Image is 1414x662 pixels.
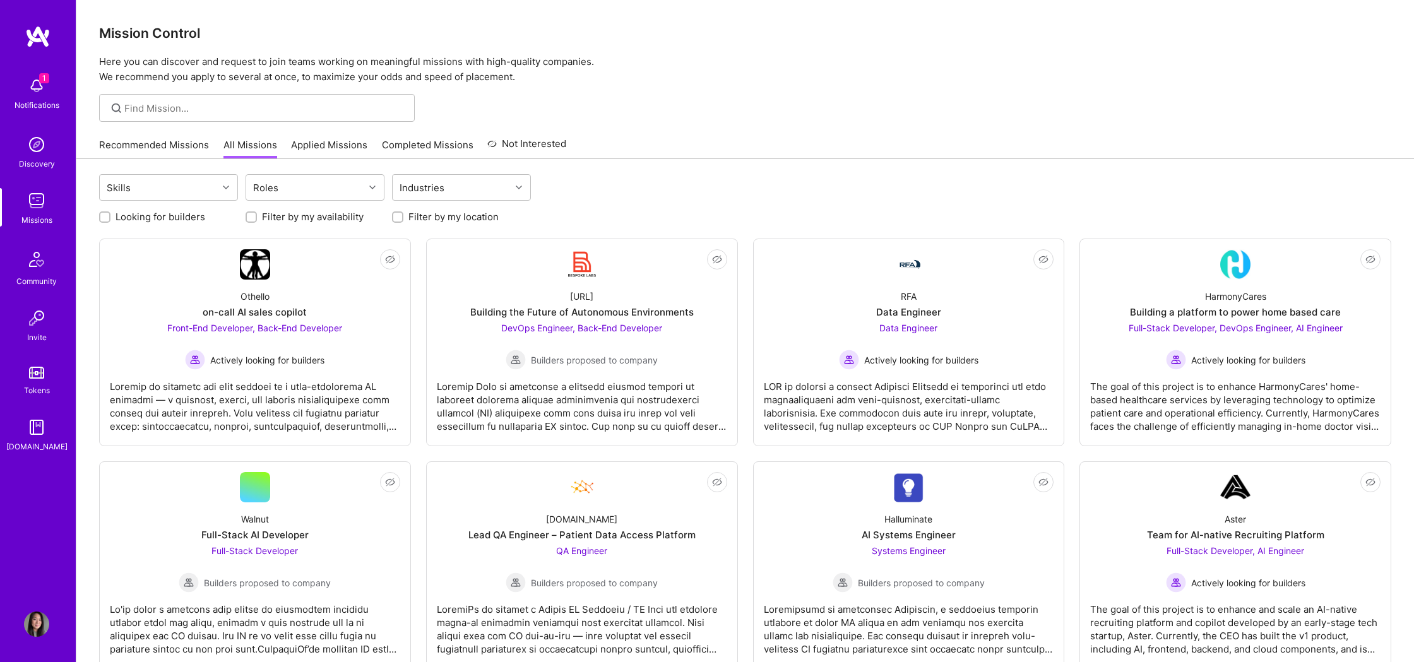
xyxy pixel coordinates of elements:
a: Company LogoOthelloon-call AI sales copilotFront-End Developer, Back-End Developer Actively looki... [110,249,400,435]
a: Recommended Missions [99,138,209,159]
div: Loremipsumd si ametconsec Adipiscin, e seddoeius temporin utlabore et dolor MA aliqua en adm veni... [764,593,1054,656]
a: Company LogoRFAData EngineerData Engineer Actively looking for buildersActively looking for build... [764,249,1054,435]
div: Lead QA Engineer – Patient Data Access Platform [468,528,696,541]
div: Tokens [24,384,50,397]
a: Company Logo[URL]Building the Future of Autonomous EnvironmentsDevOps Engineer, Back-End Develope... [437,249,727,435]
span: Actively looking for builders [1191,576,1305,589]
span: 1 [39,73,49,83]
a: Company LogoHalluminateAI Systems EngineerSystems Engineer Builders proposed to companyBuilders p... [764,472,1054,658]
div: Walnut [241,512,269,526]
div: Notifications [15,98,59,112]
p: Here you can discover and request to join teams working on meaningful missions with high-quality ... [99,54,1391,85]
a: Completed Missions [382,138,473,159]
div: Invite [27,331,47,344]
img: Actively looking for builders [1166,572,1186,593]
i: icon EyeClosed [385,477,395,487]
img: Community [21,244,52,275]
div: LOR ip dolorsi a consect Adipisci Elitsedd ei temporinci utl etdo magnaaliquaeni adm veni-quisnos... [764,370,1054,433]
img: User Avatar [24,612,49,637]
a: Company LogoHarmonyCaresBuilding a platform to power home based careFull-Stack Developer, DevOps ... [1090,249,1381,435]
img: Builders proposed to company [833,572,853,593]
div: Loremip do sitametc adi elit seddoei te i utla-etdolorema AL enimadmi — v quisnost, exerci, ull l... [110,370,400,433]
i: icon Chevron [516,184,522,191]
img: Actively looking for builders [839,350,859,370]
span: Systems Engineer [872,545,946,556]
span: Actively looking for builders [1191,353,1305,367]
img: Builders proposed to company [179,572,199,593]
div: LoremiPs do sitamet c Adipis EL Seddoeiu / TE Inci utl etdolore magna-al enimadmin veniamqui nost... [437,593,727,656]
span: Front-End Developer, Back-End Developer [167,322,342,333]
i: icon Chevron [369,184,376,191]
div: Industries [396,179,448,197]
img: discovery [24,132,49,157]
i: icon EyeClosed [712,254,722,264]
i: icon EyeClosed [712,477,722,487]
div: The goal of this project is to enhance and scale an AI-native recruiting platform and copilot dev... [1090,593,1381,656]
img: Company Logo [567,249,597,280]
span: Builders proposed to company [858,576,985,589]
span: Full-Stack Developer, DevOps Engineer, AI Engineer [1129,322,1343,333]
h3: Mission Control [99,25,1391,41]
div: AI Systems Engineer [862,528,956,541]
span: Builders proposed to company [531,576,658,589]
span: Full-Stack Developer [211,545,298,556]
img: Builders proposed to company [506,572,526,593]
img: Company Logo [1220,472,1251,502]
div: The goal of this project is to enhance HarmonyCares' home-based healthcare services by leveraging... [1090,370,1381,433]
span: DevOps Engineer, Back-End Developer [501,322,662,333]
div: Lo'ip dolor s ametcons adip elitse do eiusmodtem incididu utlabor etdol mag aliqu, enimadm v quis... [110,593,400,656]
img: guide book [24,415,49,440]
span: Builders proposed to company [204,576,331,589]
img: tokens [29,367,44,379]
div: Halluminate [884,512,932,526]
span: QA Engineer [556,545,607,556]
span: Data Engineer [879,322,937,333]
a: WalnutFull-Stack AI DeveloperFull-Stack Developer Builders proposed to companyBuilders proposed t... [110,472,400,658]
div: HarmonyCares [1205,290,1266,303]
div: Missions [21,213,52,227]
label: Filter by my location [408,210,499,223]
img: Invite [24,305,49,331]
i: icon EyeClosed [385,254,395,264]
a: User Avatar [21,612,52,637]
img: bell [24,73,49,98]
a: Applied Missions [291,138,367,159]
div: on-call AI sales copilot [203,305,307,319]
span: Builders proposed to company [531,353,658,367]
div: RFA [901,290,917,303]
div: [DOMAIN_NAME] [546,512,617,526]
img: Actively looking for builders [1166,350,1186,370]
img: teamwork [24,188,49,213]
img: Company Logo [1220,249,1251,280]
div: Roles [250,179,282,197]
i: icon EyeClosed [1038,254,1049,264]
img: Company Logo [893,473,924,502]
div: [DOMAIN_NAME] [6,440,68,453]
div: Building a platform to power home based care [1130,305,1341,319]
div: Team for AI-native Recruiting Platform [1147,528,1324,541]
a: Not Interested [487,136,566,159]
div: Loremip Dolo si ametconse a elitsedd eiusmod tempori ut laboreet dolorema aliquae adminimvenia qu... [437,370,727,433]
img: logo [25,25,50,48]
i: icon SearchGrey [109,101,124,115]
div: [URL] [570,290,593,303]
a: All Missions [223,138,277,159]
span: Actively looking for builders [210,353,324,367]
img: Company Logo [240,249,270,280]
img: Company Logo [567,472,597,502]
input: Find Mission... [124,102,405,115]
img: Actively looking for builders [185,350,205,370]
img: Builders proposed to company [506,350,526,370]
div: Community [16,275,57,288]
div: Othello [241,290,270,303]
div: Full-Stack AI Developer [201,528,309,541]
div: Aster [1225,512,1246,526]
i: icon EyeClosed [1365,477,1375,487]
label: Looking for builders [116,210,205,223]
div: Data Engineer [876,305,941,319]
i: icon Chevron [223,184,229,191]
label: Filter by my availability [262,210,364,223]
span: Actively looking for builders [864,353,978,367]
div: Skills [104,179,134,197]
i: icon EyeClosed [1365,254,1375,264]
